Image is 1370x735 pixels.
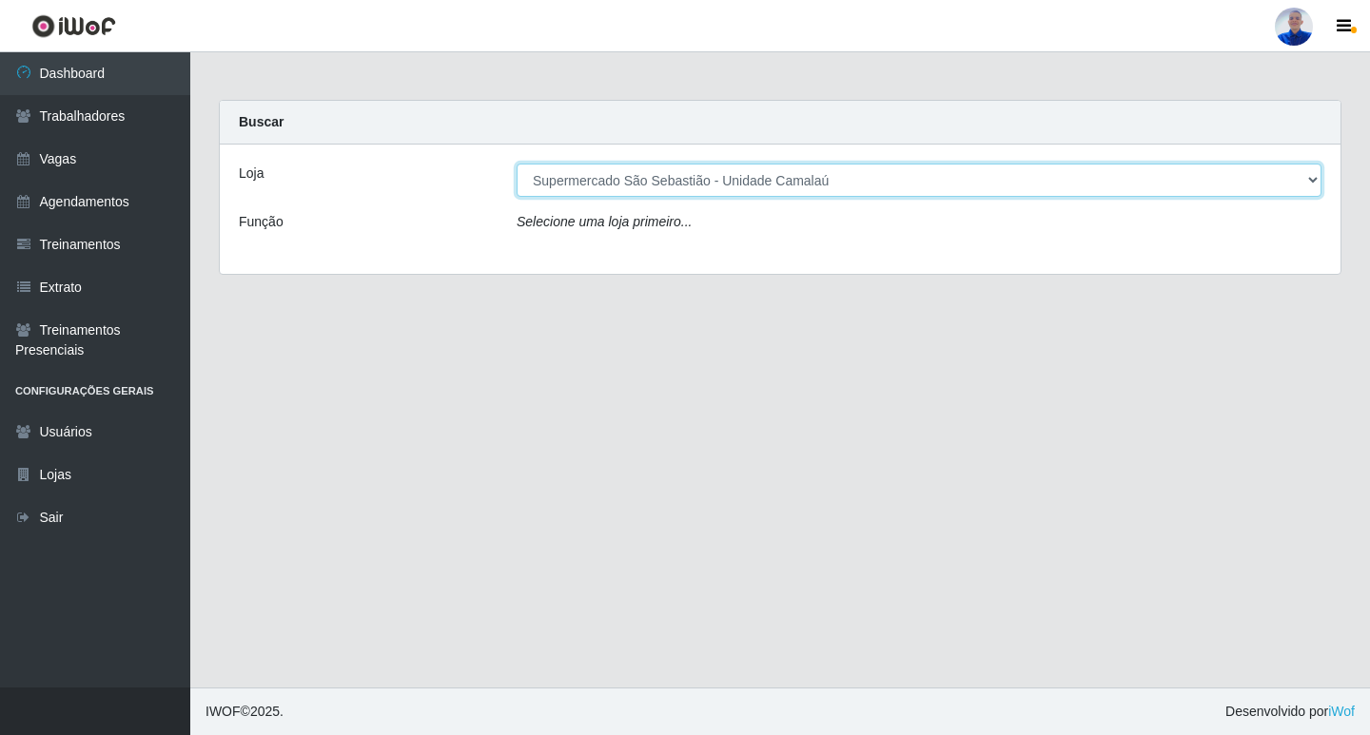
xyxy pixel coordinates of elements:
span: © 2025 . [205,702,284,722]
label: Loja [239,164,264,184]
span: Desenvolvido por [1225,702,1355,722]
label: Função [239,212,284,232]
img: CoreUI Logo [31,14,116,38]
strong: Buscar [239,114,284,129]
a: iWof [1328,704,1355,719]
span: IWOF [205,704,241,719]
i: Selecione uma loja primeiro... [517,214,692,229]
